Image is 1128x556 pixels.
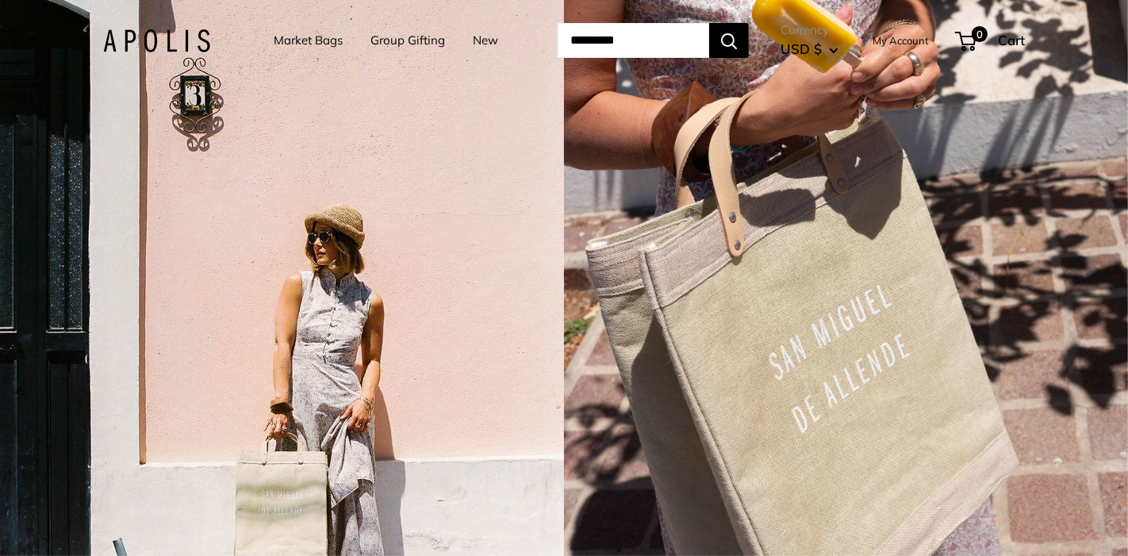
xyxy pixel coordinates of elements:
[103,29,210,52] img: Apolis
[781,40,822,57] span: USD $
[957,28,1025,53] a: 0 Cart
[781,19,838,41] span: Currency
[972,26,988,42] span: 0
[370,29,445,52] a: Group Gifting
[558,23,709,58] input: Search...
[473,29,498,52] a: New
[781,36,838,62] button: USD $
[873,31,929,50] a: My Account
[274,29,343,52] a: Market Bags
[709,23,749,58] button: Search
[998,32,1025,48] span: Cart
